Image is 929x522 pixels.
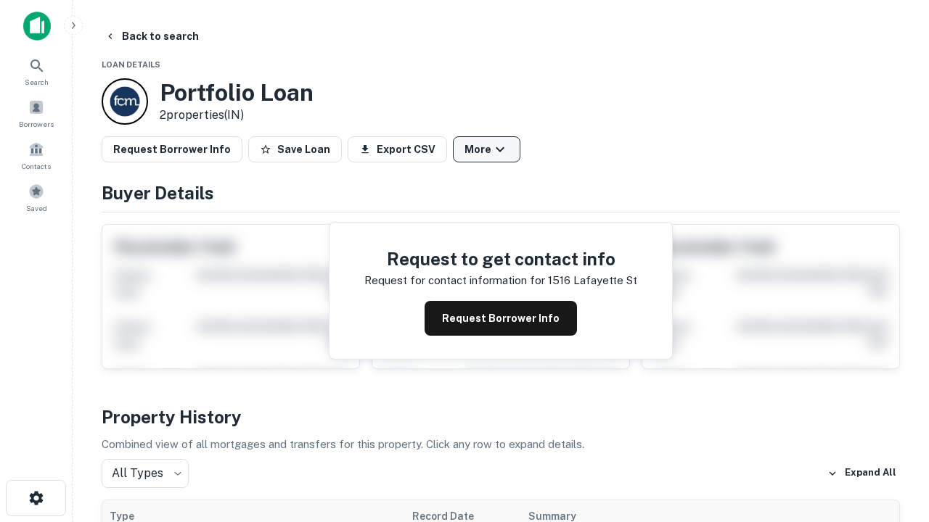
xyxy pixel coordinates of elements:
span: Search [25,76,49,88]
button: Save Loan [248,136,342,162]
img: capitalize-icon.png [23,12,51,41]
button: Export CSV [348,136,447,162]
p: 1516 lafayette st [548,272,637,289]
button: Request Borrower Info [102,136,242,162]
h4: Property History [102,404,900,430]
iframe: Chat Widget [856,360,929,429]
span: Saved [26,202,47,214]
button: Request Borrower Info [425,301,577,336]
h4: Request to get contact info [364,246,637,272]
div: All Types [102,459,189,488]
p: Combined view of all mortgages and transfers for this property. Click any row to expand details. [102,436,900,453]
span: Contacts [22,160,51,172]
a: Saved [4,178,68,217]
span: Borrowers [19,118,54,130]
a: Contacts [4,136,68,175]
button: Back to search [99,23,205,49]
h4: Buyer Details [102,180,900,206]
button: Expand All [824,463,900,484]
a: Borrowers [4,94,68,133]
h3: Portfolio Loan [160,79,314,107]
button: More [453,136,520,162]
span: Loan Details [102,60,160,69]
p: 2 properties (IN) [160,107,314,124]
a: Search [4,51,68,91]
p: Request for contact information for [364,272,545,289]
